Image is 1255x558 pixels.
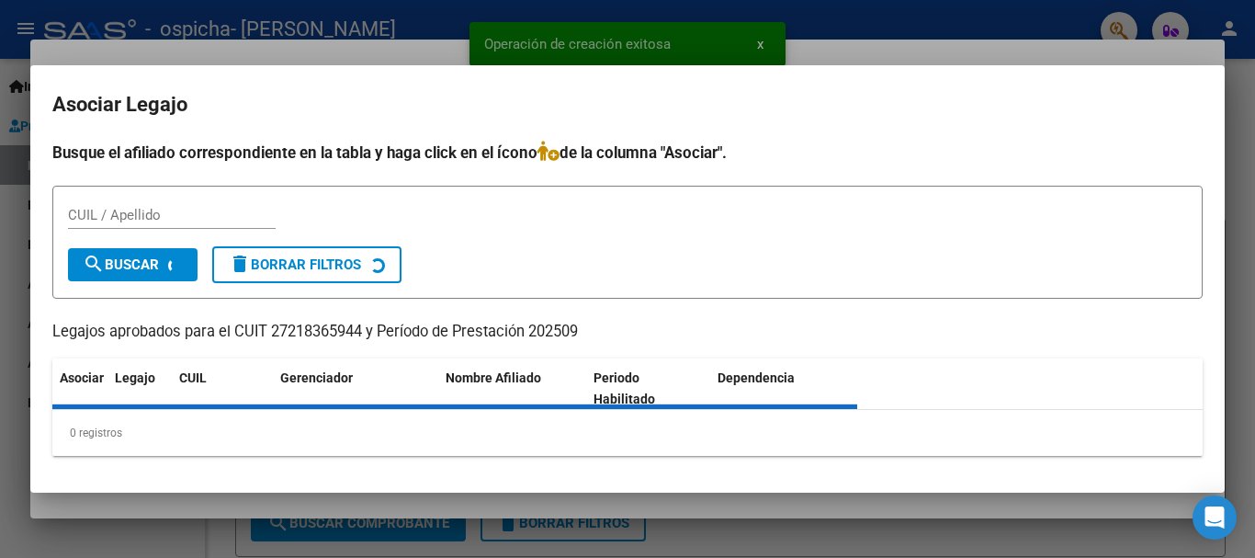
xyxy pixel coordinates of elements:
h4: Busque el afiliado correspondiente en la tabla y haga click en el ícono de la columna "Asociar". [52,141,1203,165]
span: Nombre Afiliado [446,370,541,385]
datatable-header-cell: Legajo [107,359,172,419]
span: CUIL [179,370,207,385]
h2: Asociar Legajo [52,87,1203,122]
span: Legajo [115,370,155,385]
mat-icon: search [83,253,105,275]
datatable-header-cell: Asociar [52,359,107,419]
datatable-header-cell: Periodo Habilitado [586,359,710,419]
span: Periodo Habilitado [594,370,655,406]
span: Buscar [83,256,159,273]
datatable-header-cell: Gerenciador [273,359,438,419]
datatable-header-cell: Dependencia [710,359,858,419]
button: Borrar Filtros [212,246,401,283]
div: 0 registros [52,410,1203,456]
p: Legajos aprobados para el CUIT 27218365944 y Período de Prestación 202509 [52,321,1203,344]
span: Asociar [60,370,104,385]
span: Borrar Filtros [229,256,361,273]
datatable-header-cell: CUIL [172,359,273,419]
span: Dependencia [718,370,795,385]
mat-icon: delete [229,253,251,275]
button: Buscar [68,248,198,281]
div: Open Intercom Messenger [1193,495,1237,540]
span: Gerenciador [280,370,353,385]
datatable-header-cell: Nombre Afiliado [438,359,586,419]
